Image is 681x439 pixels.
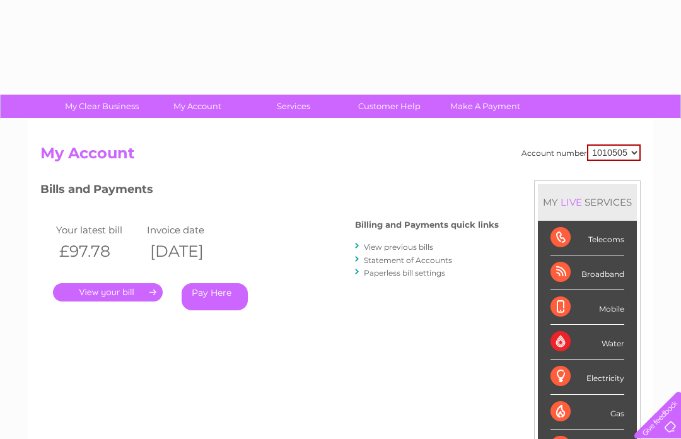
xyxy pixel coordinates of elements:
[558,196,585,208] div: LIVE
[146,95,250,118] a: My Account
[550,325,624,360] div: Water
[364,268,445,278] a: Paperless bill settings
[182,283,248,310] a: Pay Here
[550,360,624,394] div: Electricity
[550,290,624,325] div: Mobile
[364,255,452,265] a: Statement of Accounts
[144,238,235,264] th: [DATE]
[550,255,624,290] div: Broadband
[144,221,235,238] td: Invoice date
[40,180,499,202] h3: Bills and Payments
[550,221,624,255] div: Telecoms
[521,144,641,161] div: Account number
[40,144,641,168] h2: My Account
[53,221,144,238] td: Your latest bill
[242,95,346,118] a: Services
[53,238,144,264] th: £97.78
[50,95,154,118] a: My Clear Business
[53,283,163,301] a: .
[550,395,624,430] div: Gas
[538,184,637,220] div: MY SERVICES
[337,95,441,118] a: Customer Help
[355,220,499,230] h4: Billing and Payments quick links
[433,95,537,118] a: Make A Payment
[364,242,433,252] a: View previous bills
